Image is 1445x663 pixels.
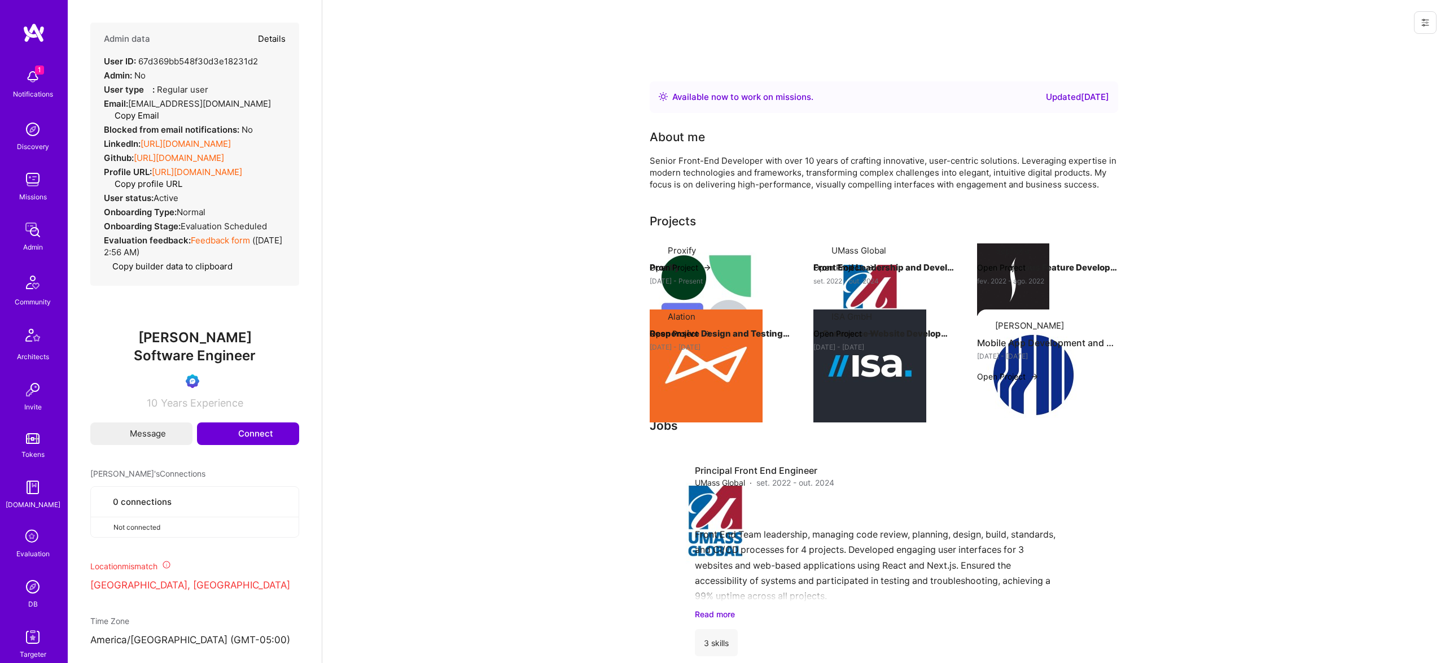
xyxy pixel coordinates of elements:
img: admin teamwork [21,219,44,241]
img: teamwork [21,168,44,191]
img: Company logo [650,309,763,422]
h4: Admin data [104,34,150,44]
div: No [104,69,146,81]
div: Architects [17,351,49,363]
div: set. 2022 - out. 2024 [813,275,954,287]
a: [URL][DOMAIN_NAME] [141,138,231,149]
img: Invite [21,378,44,401]
i: icon Mail [117,430,125,438]
span: set. 2022 - out. 2024 [756,477,834,488]
div: Admin [23,241,43,253]
strong: Evaluation feedback: [104,235,191,246]
div: Regular user [104,84,208,95]
span: 1 [35,66,44,75]
div: Updated [DATE] [1046,90,1109,104]
button: Open Project [813,328,875,339]
img: arrow-right [703,263,712,272]
i: icon ArrowDownSecondaryDark [737,610,744,618]
img: arrow-right [1030,372,1039,381]
strong: Github: [104,152,134,163]
img: Community [19,269,46,296]
div: 3 skills [695,629,738,656]
i: icon Collaborator [100,498,108,506]
a: [URL][DOMAIN_NAME] [152,167,242,177]
img: bell [21,66,44,88]
i: Help [144,84,152,93]
div: ( [DATE] 2:56 AM ) [104,234,286,258]
h4: Principal Front End Engineer [695,464,834,477]
a: Read more [695,608,1109,620]
span: normal [177,207,205,217]
div: [DATE] - [DATE] [977,350,1118,362]
div: Alation [668,311,695,322]
div: Tokens [21,448,45,460]
img: arrow-right [866,329,875,338]
h4: Asynchronous Feature Development and Mentorship [977,260,1118,275]
span: UMass Global [695,477,745,488]
strong: Email: [104,98,128,109]
p: [GEOGRAPHIC_DATA], [GEOGRAPHIC_DATA] [90,579,299,592]
img: Evaluation Call Booked [186,374,199,388]
strong: User status: [104,193,154,203]
button: Open Project [650,261,712,273]
div: Sephora [995,245,1029,256]
div: [DOMAIN_NAME] [6,499,60,511]
div: Projects [650,213,696,230]
img: Company logo [977,319,1090,431]
h4: Responsive Design and Testing Infrastructure [650,326,791,341]
span: 0 connections [113,496,172,508]
button: Copy builder data to clipboard [104,260,233,272]
span: · [750,477,752,488]
span: Evaluation Scheduled [181,221,267,232]
div: [DATE] - [DATE] [650,341,791,353]
span: Time Zone [90,616,129,626]
span: 10 [147,397,157,409]
span: [EMAIL_ADDRESS][DOMAIN_NAME] [128,98,271,109]
div: Discovery [17,141,49,152]
strong: Admin: [104,70,132,81]
div: Notifications [13,88,53,100]
button: Open Project [977,261,1039,273]
span: Years Experience [161,397,243,409]
div: Location mismatch [90,560,299,572]
button: Open Project [813,261,875,273]
div: Community [15,296,51,308]
span: [PERSON_NAME] [90,329,299,346]
h3: Jobs [650,418,1118,433]
div: [DATE] - [DATE] [813,341,954,353]
img: arrow-right [866,263,875,272]
div: Evaluation [16,548,50,560]
button: 0 connectionsNot connected [90,486,299,538]
img: Architects [19,324,46,351]
i: icon Copy [106,180,115,189]
button: Details [258,23,286,55]
img: Company logo [650,243,763,356]
h4: Mobile App Development and Performance Optimization [977,335,1118,350]
button: Open Project [650,328,712,339]
h4: E-Commerce Website Development [813,326,954,341]
img: Availability [659,92,668,101]
div: [DATE] - Present [650,275,791,287]
div: DB [28,598,38,610]
strong: Onboarding Stage: [104,221,181,232]
div: Senior Front-End Developer with over 10 years of crafting innovative, user-centric solutions. Lev... [650,155,1118,190]
p: America/[GEOGRAPHIC_DATA] (GMT-05:00 ) [90,634,299,647]
div: 67d369bb548f30d3e18231d2 [104,55,258,67]
h4: Front End Leadership and Development [813,260,954,275]
div: Invite [24,401,42,413]
img: Admin Search [21,575,44,598]
strong: Blocked from email notifications: [104,124,242,135]
strong: User type : [104,84,155,95]
div: Proxify [668,245,696,256]
h4: Proxify [650,260,791,275]
strong: User ID: [104,56,136,67]
i: icon SelectionTeam [22,526,43,548]
button: Copy profile URL [106,178,182,190]
img: logo [23,23,45,43]
button: Open Project [977,370,1039,382]
img: Skill Targeter [21,626,44,648]
img: Company logo [813,309,926,422]
img: arrow-right [703,329,712,338]
img: Company logo [659,464,772,577]
i: icon Copy [104,263,112,271]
